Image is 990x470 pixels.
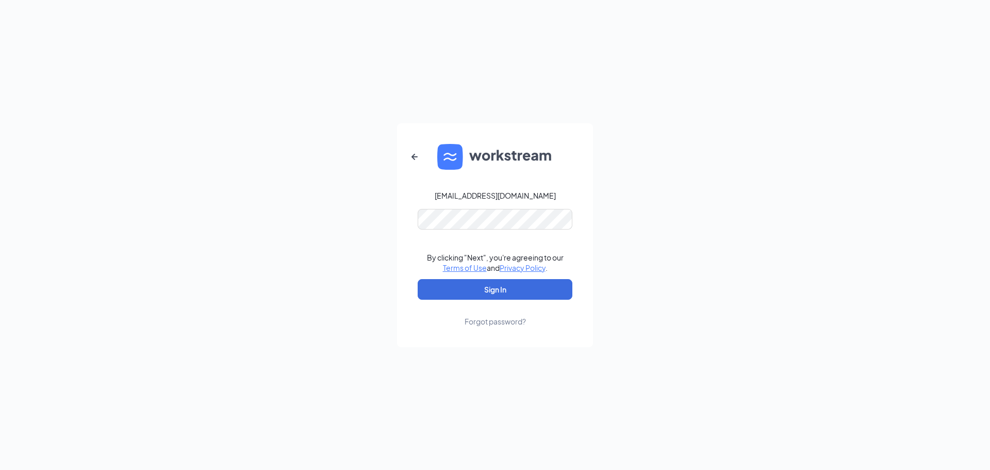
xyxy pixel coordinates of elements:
[437,144,553,170] img: WS logo and Workstream text
[465,316,526,327] div: Forgot password?
[465,300,526,327] a: Forgot password?
[435,190,556,201] div: [EMAIL_ADDRESS][DOMAIN_NAME]
[418,279,572,300] button: Sign In
[443,263,487,272] a: Terms of Use
[427,252,564,273] div: By clicking "Next", you're agreeing to our and .
[402,144,427,169] button: ArrowLeftNew
[408,151,421,163] svg: ArrowLeftNew
[500,263,546,272] a: Privacy Policy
